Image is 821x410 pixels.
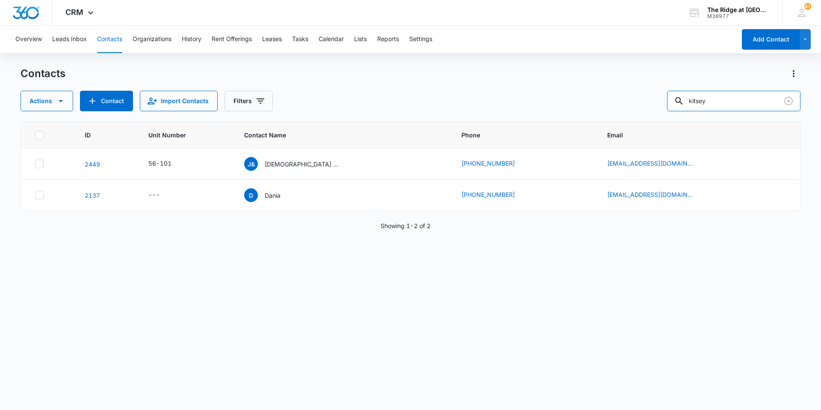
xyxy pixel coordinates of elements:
[21,91,73,111] button: Actions
[148,190,175,200] div: Unit Number - - Select to Edit Field
[244,131,428,140] span: Contact Name
[212,26,252,53] button: Rent Offerings
[607,190,708,200] div: Email - daniamarcos@icloud.com - Select to Edit Field
[742,29,800,50] button: Add Contact
[85,131,115,140] span: ID
[21,67,65,80] h1: Contacts
[461,190,530,200] div: Phone - (970) 980-9098 - Select to Edit Field
[65,8,83,17] span: CRM
[148,190,160,200] div: ---
[607,131,774,140] span: Email
[461,190,515,199] a: [PHONE_NUMBER]
[133,26,171,53] button: Organizations
[381,221,431,230] p: Showing 1-2 of 2
[707,13,770,19] div: account id
[461,131,574,140] span: Phone
[804,3,811,10] div: notifications count
[354,26,367,53] button: Lists
[265,160,342,169] p: [DEMOGRAPHIC_DATA] & [PERSON_NAME]
[377,26,399,53] button: Reports
[52,26,87,53] button: Leads Inbox
[607,190,693,199] a: [EMAIL_ADDRESS][DOMAIN_NAME]
[667,91,800,111] input: Search Contacts
[15,26,42,53] button: Overview
[80,91,133,111] button: Add Contact
[319,26,344,53] button: Calendar
[607,159,693,168] a: [EMAIL_ADDRESS][DOMAIN_NAME]
[148,131,224,140] span: Unit Number
[292,26,308,53] button: Tasks
[262,26,282,53] button: Leases
[140,91,218,111] button: Import Contacts
[97,26,122,53] button: Contacts
[85,160,100,168] a: Navigate to contact details page for Jesus & Dania Ramos
[787,67,800,80] button: Actions
[182,26,201,53] button: History
[804,3,811,10] span: 41
[707,6,770,13] div: account name
[244,157,357,171] div: Contact Name - Jesus & Dania Ramos - Select to Edit Field
[607,159,708,169] div: Email - jesusramos2005@icloud.com - Select to Edit Field
[461,159,515,168] a: [PHONE_NUMBER]
[265,191,281,200] p: Dania
[244,188,296,202] div: Contact Name - Dania - Select to Edit Field
[85,192,100,199] a: Navigate to contact details page for Dania
[244,188,258,202] span: D
[148,159,187,169] div: Unit Number - 56-101 - Select to Edit Field
[244,157,258,171] span: J&
[409,26,432,53] button: Settings
[782,94,795,108] button: Clear
[148,159,171,168] div: 56-101
[224,91,273,111] button: Filters
[461,159,530,169] div: Phone - (970) 631-1351 - Select to Edit Field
